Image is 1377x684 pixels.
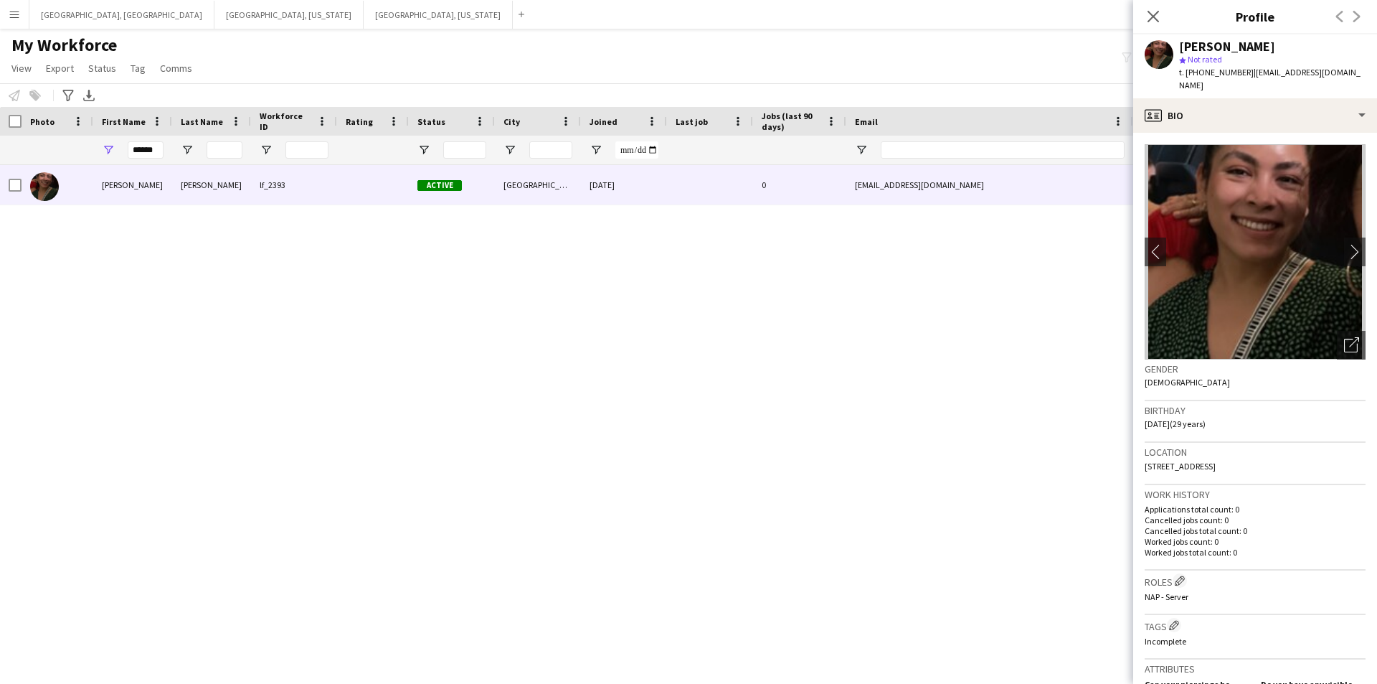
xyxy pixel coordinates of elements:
span: Comms [160,62,192,75]
h3: Profile [1133,7,1377,26]
h3: Tags [1145,618,1366,633]
p: Worked jobs total count: 0 [1145,547,1366,558]
h3: Work history [1145,488,1366,501]
span: Active [417,180,462,191]
h3: Location [1145,446,1366,459]
app-action-btn: Advanced filters [60,87,77,104]
span: | [EMAIL_ADDRESS][DOMAIN_NAME] [1179,67,1361,90]
span: Status [88,62,116,75]
a: Status [82,59,122,78]
span: Tag [131,62,146,75]
button: [GEOGRAPHIC_DATA], [US_STATE] [214,1,364,29]
p: Cancelled jobs count: 0 [1145,515,1366,525]
input: First Name Filter Input [128,141,164,159]
div: [PERSON_NAME] [93,165,172,205]
app-action-btn: Export XLSX [80,87,98,104]
a: Comms [154,59,198,78]
button: [GEOGRAPHIC_DATA], [US_STATE] [364,1,513,29]
div: [GEOGRAPHIC_DATA] [495,165,581,205]
div: Bio [1133,98,1377,133]
span: [DEMOGRAPHIC_DATA] [1145,377,1230,388]
button: Open Filter Menu [181,144,194,156]
input: Joined Filter Input [615,141,658,159]
button: [GEOGRAPHIC_DATA], [GEOGRAPHIC_DATA] [29,1,214,29]
div: 0 [753,165,846,205]
input: City Filter Input [529,141,572,159]
button: Open Filter Menu [503,144,516,156]
a: Tag [125,59,151,78]
a: View [6,59,37,78]
span: Email [855,116,878,127]
span: NAP - Server [1145,591,1188,602]
div: lf_2393 [251,165,337,205]
button: Open Filter Menu [102,144,115,156]
div: [DATE] [581,165,667,205]
img: Lesley Rosales [30,172,59,201]
button: Open Filter Menu [417,144,430,156]
a: Export [40,59,80,78]
div: [EMAIL_ADDRESS][DOMAIN_NAME] [846,165,1133,205]
img: Crew avatar or photo [1145,144,1366,360]
h3: Roles [1145,573,1366,589]
span: City [503,116,520,127]
h3: Attributes [1145,662,1366,675]
span: Not rated [1188,54,1222,65]
span: Photo [30,116,55,127]
span: Status [417,116,445,127]
span: t. [PHONE_NUMBER] [1179,67,1254,78]
div: [PERSON_NAME] [1179,40,1275,53]
span: Jobs (last 90 days) [762,111,820,132]
span: [STREET_ADDRESS] [1145,461,1216,472]
span: Last job [676,116,708,127]
p: Cancelled jobs total count: 0 [1145,525,1366,536]
span: Export [46,62,74,75]
p: Applications total count: 0 [1145,504,1366,515]
p: Incomplete [1145,636,1366,647]
span: First Name [102,116,146,127]
p: Worked jobs count: 0 [1145,536,1366,547]
span: My Workforce [11,34,117,56]
button: Open Filter Menu [855,144,868,156]
span: [DATE] (29 years) [1145,418,1206,429]
div: [PERSON_NAME] [172,165,251,205]
h3: Birthday [1145,404,1366,417]
span: Last Name [181,116,223,127]
span: Workforce ID [260,111,311,132]
input: Last Name Filter Input [207,141,242,159]
span: Joined [590,116,617,127]
div: Open photos pop-in [1337,331,1366,360]
h3: Gender [1145,362,1366,375]
span: Rating [346,116,373,127]
input: Status Filter Input [443,141,486,159]
button: Open Filter Menu [260,144,273,156]
input: Workforce ID Filter Input [285,141,328,159]
input: Email Filter Input [881,141,1125,159]
span: View [11,62,32,75]
button: Open Filter Menu [590,144,602,156]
